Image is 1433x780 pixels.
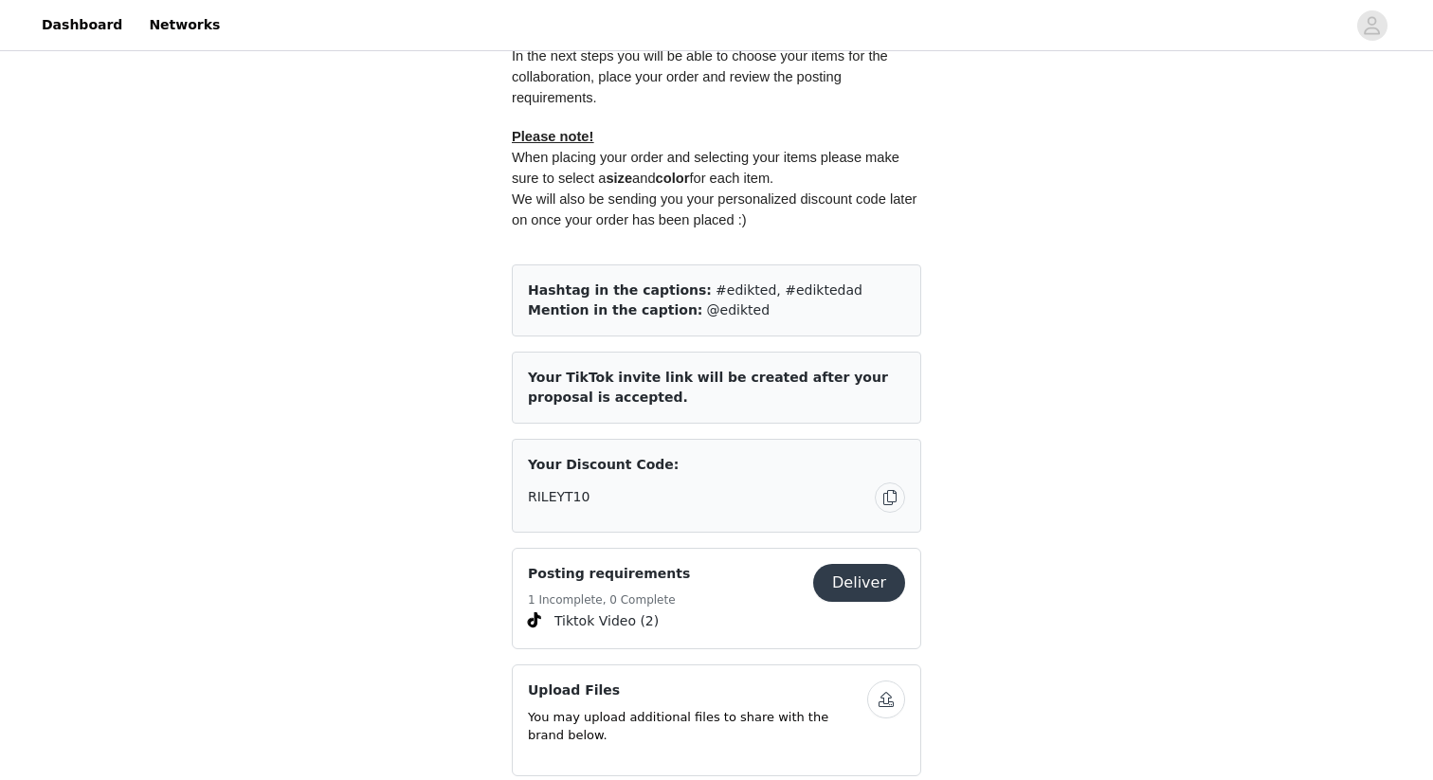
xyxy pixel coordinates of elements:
[528,455,679,475] span: Your Discount Code:
[512,129,593,144] span: Please note!
[512,191,921,227] span: We will also be sending you your personalized discount code later on once your order has been pla...
[528,302,702,317] span: Mention in the caption:
[137,4,231,46] a: Networks
[512,48,892,105] span: In the next steps you will be able to choose your items for the collaboration, place your order a...
[707,302,771,317] span: @edikted
[528,370,888,405] span: Your TikTok invite link will be created after your proposal is accepted.
[528,591,690,608] h5: 1 Incomplete, 0 Complete
[554,611,659,631] span: Tiktok Video (2)
[1363,10,1381,41] div: avatar
[30,4,134,46] a: Dashboard
[512,150,903,186] span: When placing your order and selecting your items please make sure to select a and for each item.
[528,680,867,700] h4: Upload Files
[512,548,921,649] div: Posting requirements
[656,171,690,186] strong: color
[528,708,867,745] p: You may upload additional files to share with the brand below.
[716,282,862,298] span: #edikted, #ediktedad
[528,487,590,507] span: RILEYT10
[813,564,905,602] button: Deliver
[528,564,690,584] h4: Posting requirements
[606,171,632,186] strong: size
[528,282,712,298] span: Hashtag in the captions:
